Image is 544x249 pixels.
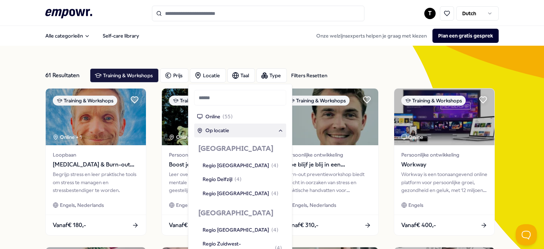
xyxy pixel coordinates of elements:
button: T [424,8,436,19]
span: Engels [408,201,423,209]
a: package imageTraining & WorkshopsOnline + 1Loopbaan[MEDICAL_DATA] & Burn-out PreventieBegrijp str... [45,88,146,236]
img: package image [394,89,494,145]
div: Online + 1 [53,133,82,141]
span: Vanaf € 310,- [285,221,318,230]
span: Persoonlijke ontwikkeling [401,151,487,159]
div: Leer over de werking van het brein, mentale problemen en effectieve geestelijke training. [169,170,255,194]
iframe: Help Scout Beacon - Open [516,224,537,245]
button: Alle categorieën [40,29,96,43]
div: Regio Delfzijl [203,175,242,183]
a: Self-care library [97,29,145,43]
nav: Main [40,29,145,43]
span: Boost je Mentale Productiviteit [169,160,255,169]
div: Training & Workshops [53,96,117,106]
span: ( 4 ) [271,189,278,197]
div: Training & Workshops [169,96,233,106]
div: Training & Workshops [401,96,466,106]
span: Workway [401,160,487,169]
span: ( 4 ) [271,162,278,169]
button: Taal [227,68,255,83]
img: package image [278,89,378,145]
span: [MEDICAL_DATA] & Burn-out Preventie [53,160,139,169]
div: Regio [GEOGRAPHIC_DATA] [203,226,278,234]
div: Begrijp stress en leer praktische tools om stress te managen en stressbestendiger te worden. [53,170,139,194]
div: Regio [GEOGRAPHIC_DATA] [203,189,278,197]
button: Locatie [190,68,226,83]
span: ( 4 ) [234,175,242,183]
span: Engels, Nederlands [176,201,220,209]
img: package image [162,89,262,145]
span: Loopbaan [53,151,139,159]
span: Online [205,113,220,120]
button: Type [256,68,287,83]
button: Training & Workshops [90,68,159,83]
span: Persoonlijke ontwikkeling [169,151,255,159]
div: 61 Resultaten [45,68,84,83]
span: Vanaf € 400,- [401,221,436,230]
div: Online [401,133,423,141]
span: Vanaf € 180,- [53,221,86,230]
button: Prijs [160,68,188,83]
img: package image [46,89,146,145]
button: Plan een gratis gesprek [432,29,499,43]
input: Search for products, categories or subcategories [152,6,364,21]
span: Vanaf € 180,- [169,221,202,230]
div: Training & Workshops [285,96,350,106]
a: package imageTraining & WorkshopsOnline + 1Persoonlijke ontwikkelingBoost je Mentale Productivite... [161,88,262,236]
span: Engels, Nederlands [60,201,104,209]
div: Online + 1 [169,133,198,141]
div: Onze welzijnsexperts helpen je graag met kiezen [311,29,499,43]
span: Hoe blijf je blij in een prestatiemaatschappij (workshop) [285,160,371,169]
span: Op locatie [205,126,229,134]
span: ( 55 ) [222,113,233,120]
span: Persoonlijke ontwikkeling [285,151,371,159]
a: package imageTraining & WorkshopsOnlinePersoonlijke ontwikkelingWorkwayWorkway is een toonaangeve... [394,88,495,236]
a: package imageTraining & WorkshopsPersoonlijke ontwikkelingHoe blijf je blij in een prestatiemaats... [278,88,379,236]
div: Burn-out preventieworkshop biedt inzicht in oorzaken van stress en praktische handvatten voor ene... [285,170,371,194]
div: Workway is een toonaangevend online platform voor persoonlijke groei, gezondheid en geluk, met 12... [401,170,487,194]
div: Regio [GEOGRAPHIC_DATA] [203,162,278,169]
div: Filters Resetten [291,72,327,79]
span: ( 4 ) [271,226,278,234]
span: Engels, Nederlands [292,201,336,209]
